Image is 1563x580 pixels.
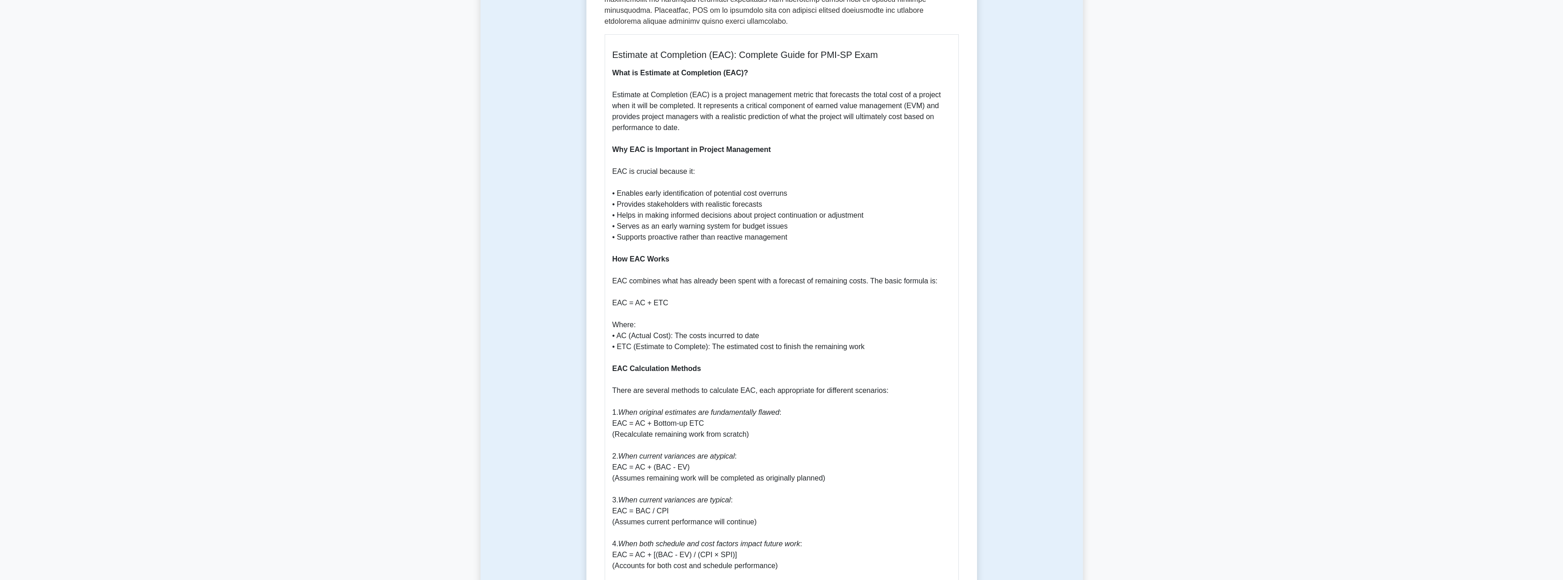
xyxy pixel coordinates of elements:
i: When current variances are typical [618,496,731,504]
b: What is Estimate at Completion (EAC)? [612,69,748,77]
b: EAC Calculation Methods [612,365,701,372]
i: When original estimates are fundamentally flawed [618,408,779,416]
b: How EAC Works [612,255,669,263]
b: Why EAC is Important in Project Management [612,146,771,153]
i: When both schedule and cost factors impact future work [618,540,800,548]
i: When current variances are atypical [618,452,735,460]
h5: Estimate at Completion (EAC): Complete Guide for PMI-SP Exam [612,49,951,60]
